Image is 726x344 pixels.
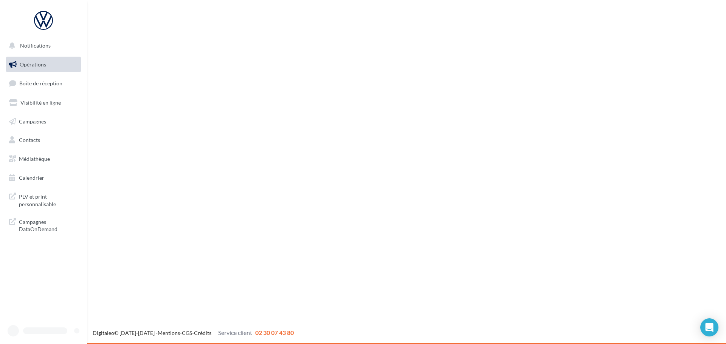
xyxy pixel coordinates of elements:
[20,61,46,68] span: Opérations
[5,75,82,91] a: Boîte de réception
[5,114,82,130] a: Campagnes
[5,38,79,54] button: Notifications
[5,170,82,186] a: Calendrier
[20,42,51,49] span: Notifications
[218,329,252,336] span: Service client
[19,156,50,162] span: Médiathèque
[93,330,114,336] a: Digitaleo
[5,188,82,211] a: PLV et print personnalisable
[5,214,82,236] a: Campagnes DataOnDemand
[19,191,78,208] span: PLV et print personnalisable
[182,330,192,336] a: CGS
[700,318,718,336] div: Open Intercom Messenger
[19,174,44,181] span: Calendrier
[19,118,46,124] span: Campagnes
[5,57,82,73] a: Opérations
[194,330,211,336] a: Crédits
[20,99,61,106] span: Visibilité en ligne
[5,151,82,167] a: Médiathèque
[19,137,40,143] span: Contacts
[93,330,294,336] span: © [DATE]-[DATE] - - -
[19,217,78,233] span: Campagnes DataOnDemand
[19,80,62,86] span: Boîte de réception
[158,330,180,336] a: Mentions
[255,329,294,336] span: 02 30 07 43 80
[5,95,82,111] a: Visibilité en ligne
[5,132,82,148] a: Contacts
